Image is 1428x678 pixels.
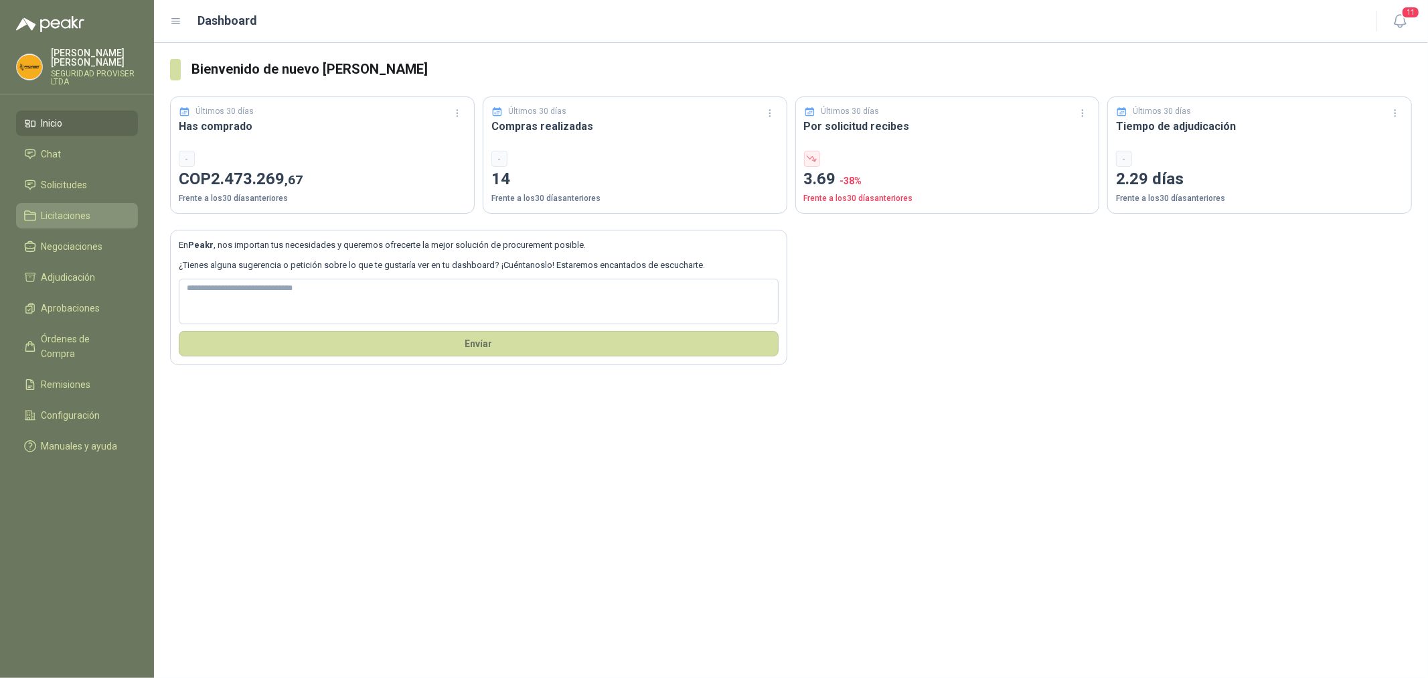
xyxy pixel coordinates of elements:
p: 3.69 [804,167,1091,192]
p: ¿Tienes alguna sugerencia o petición sobre lo que te gustaría ver en tu dashboard? ¡Cuéntanoslo! ... [179,259,779,272]
span: Licitaciones [42,208,91,223]
a: Negociaciones [16,234,138,259]
span: 2.473.269 [211,169,303,188]
img: Logo peakr [16,16,84,32]
p: Frente a los 30 días anteriores [179,192,466,205]
span: ,67 [285,172,303,188]
p: Últimos 30 días [821,105,879,118]
span: Órdenes de Compra [42,332,125,361]
p: Últimos 30 días [196,105,254,118]
p: COP [179,167,466,192]
p: 14 [491,167,779,192]
a: Remisiones [16,372,138,397]
a: Inicio [16,111,138,136]
span: Chat [42,147,62,161]
p: [PERSON_NAME] [PERSON_NAME] [51,48,138,67]
a: Órdenes de Compra [16,326,138,366]
span: Aprobaciones [42,301,100,316]
h3: Compras realizadas [491,118,779,135]
div: - [1116,151,1132,167]
h3: Tiempo de adjudicación [1116,118,1403,135]
b: Peakr [188,240,214,250]
h1: Dashboard [198,11,258,30]
span: Manuales y ayuda [42,439,118,454]
a: Manuales y ayuda [16,433,138,459]
span: Adjudicación [42,270,96,285]
h3: Has comprado [179,118,466,135]
a: Solicitudes [16,172,138,198]
button: Envíar [179,331,779,356]
span: 11 [1401,6,1420,19]
a: Aprobaciones [16,295,138,321]
p: En , nos importan tus necesidades y queremos ofrecerte la mejor solución de procurement posible. [179,239,779,252]
div: - [179,151,195,167]
span: Configuración [42,408,100,423]
p: SEGURIDAD PROVISER LTDA [51,70,138,86]
span: Inicio [42,116,63,131]
img: Company Logo [17,54,42,80]
span: -38 % [840,176,862,186]
a: Chat [16,141,138,167]
a: Licitaciones [16,203,138,228]
span: Negociaciones [42,239,103,254]
p: 2.29 días [1116,167,1403,192]
p: Frente a los 30 días anteriores [491,192,779,205]
p: Últimos 30 días [1133,105,1192,118]
button: 11 [1388,9,1412,33]
p: Frente a los 30 días anteriores [1116,192,1403,205]
span: Remisiones [42,377,91,392]
p: Frente a los 30 días anteriores [804,192,1091,205]
h3: Bienvenido de nuevo [PERSON_NAME] [191,59,1412,80]
div: - [491,151,507,167]
p: Últimos 30 días [508,105,566,118]
span: Solicitudes [42,178,88,192]
a: Adjudicación [16,265,138,290]
h3: Por solicitud recibes [804,118,1091,135]
a: Configuración [16,403,138,428]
